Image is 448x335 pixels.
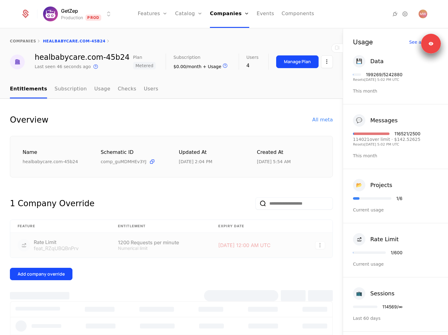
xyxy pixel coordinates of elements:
div: Manage Plan [284,59,311,65]
div: 1200 Requests per minute [118,240,203,245]
span: Prod [85,15,101,21]
a: Subscription [54,80,87,98]
button: Rate Limit [353,233,399,246]
div: Data [370,57,384,66]
button: 📺Sessions [353,287,394,300]
div: Add company override [18,271,65,277]
div: 116521 / 2500 [394,132,420,136]
span: [DATE] 12:00 AM UTC [218,242,271,248]
span: comp_guMDMHEv3YJ [101,159,146,165]
div: Messages [370,116,398,125]
th: Entitlement [111,220,211,233]
button: Add company override [10,268,72,280]
div: Current usage [353,261,438,267]
th: Expiry date [211,220,300,233]
a: Entitlements [10,80,47,98]
span: Metered [133,62,156,69]
div: Name [23,149,86,156]
div: 📂 [353,179,365,191]
span: Plan [133,55,142,59]
button: 📂Projects [353,179,392,191]
span: Users [246,55,259,59]
button: Manage Plan [276,55,319,68]
div: 8/6/25, 2:04 PM [179,159,212,165]
div: 1 Company Override [10,197,94,210]
div: 114569 / ∞ [382,305,402,309]
div: 1 / 6 [396,196,402,201]
th: Feature [10,220,111,233]
button: Select environment [45,7,112,21]
div: Projects [370,181,392,189]
span: Subscription [173,55,200,59]
div: See all usage [409,40,438,44]
div: Last seen 46 seconds ago [35,63,91,70]
a: Checks [118,80,136,98]
div: Rate Limit [34,240,79,245]
button: 💾Data [353,55,384,67]
button: 💬Messages [353,114,398,127]
nav: Main [10,80,333,98]
a: Settings [401,10,409,18]
ul: Choose Sub Page [10,80,158,98]
button: Open user button [419,10,427,18]
span: GetZep [61,7,78,15]
div: 💾 [353,55,365,67]
a: Users [144,80,158,98]
div: This month [353,88,438,94]
div: 1 / 600 [391,250,402,255]
button: Select action [315,241,325,249]
div: Numerical limit [118,246,203,250]
div: Last 60 days [353,315,438,321]
div: Current usage [353,207,438,213]
div: Usage [353,39,373,45]
div: Resets [DATE] 5:02 PM UTC [353,143,420,146]
div: Updated at [179,149,242,156]
div: This month [353,153,438,159]
div: Rate Limit [370,235,399,244]
div: feat_RZqUBQBnPrv [34,246,79,251]
div: healbabycare.com-45b24 [35,54,130,61]
div: 4 [246,62,259,69]
a: Integrations [391,10,399,18]
div: 📺 [353,287,365,300]
button: Select action [321,55,333,68]
div: healbabycare.com-45b24 [23,159,86,165]
div: 199269 / 5242880 [366,72,402,77]
span: + Usage [203,64,221,69]
div: Sessions [370,289,394,298]
a: Usage [94,80,111,98]
a: companies [10,39,36,43]
div: 3/4/25, 5:54 AM [257,159,291,165]
div: Overview [10,114,48,126]
div: Resets [DATE] 5:02 PM UTC [353,78,402,81]
div: Production [61,15,83,21]
div: Created at [257,149,320,156]
div: All meta [312,116,333,124]
img: healbabycare.com-45b24 [10,54,25,69]
div: $0.00/month [173,62,229,70]
div: 💬 [353,114,365,127]
img: Matt Wood [419,10,427,18]
img: GetZep [43,7,58,21]
div: 114021 over limit · $142.52625 [353,137,420,141]
div: Schematic ID [101,149,164,156]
